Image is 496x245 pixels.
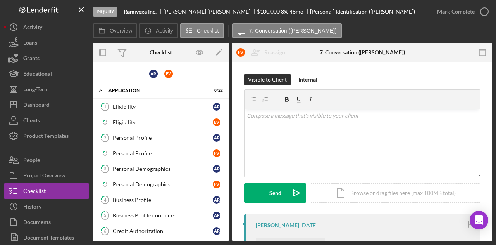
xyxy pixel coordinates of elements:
[232,45,293,60] button: EVReassign
[213,212,220,219] div: A R
[4,152,89,168] button: People
[4,168,89,183] button: Project Overview
[4,128,89,144] button: Product Templates
[149,70,158,78] div: A R
[97,223,225,239] a: 6Credit AuthorizationAR
[93,7,117,17] div: Inquiry
[113,119,213,125] div: Eligibility
[104,213,106,218] tspan: 5
[110,28,132,34] label: Overview
[213,227,220,235] div: A R
[289,9,303,15] div: 48 mo
[113,150,213,156] div: Personal Profile
[232,23,342,38] button: 7. Conversation ([PERSON_NAME])
[197,28,219,34] label: Checklist
[104,135,106,140] tspan: 2
[437,4,475,19] div: Mark Complete
[249,28,337,34] label: 7. Conversation ([PERSON_NAME])
[23,35,37,52] div: Loans
[4,50,89,66] button: Grants
[23,214,51,232] div: Documents
[23,199,41,216] div: History
[213,165,220,173] div: A R
[244,183,306,203] button: Send
[23,183,46,201] div: Checklist
[281,9,288,15] div: 8 %
[150,49,172,56] div: Checklist
[470,211,488,229] div: Open Intercom Messenger
[248,74,287,85] div: Visible to Client
[104,166,106,171] tspan: 3
[256,222,299,228] div: [PERSON_NAME]
[4,19,89,35] a: Activity
[310,9,415,15] div: [Personal] Identification ([PERSON_NAME])
[300,222,317,228] time: 2025-10-01 18:51
[269,183,281,203] div: Send
[4,82,89,97] a: Long-Term
[104,228,107,233] tspan: 6
[113,104,213,110] div: Eligibility
[236,48,245,57] div: E V
[113,135,213,141] div: Personal Profile
[4,199,89,214] button: History
[23,19,42,37] div: Activity
[97,130,225,146] a: 2Personal ProfileAR
[113,197,213,203] div: Business Profile
[156,28,173,34] label: Activity
[180,23,224,38] button: Checklist
[163,9,257,15] div: [PERSON_NAME] [PERSON_NAME]
[113,166,213,172] div: Personal Demographics
[23,97,50,115] div: Dashboard
[320,49,405,56] div: 7. Conversation ([PERSON_NAME])
[104,104,106,109] tspan: 1
[139,23,178,38] button: Activity
[4,35,89,50] button: Loans
[97,208,225,223] a: 5Business Profile continuedAR
[23,66,52,83] div: Educational
[93,23,137,38] button: Overview
[104,197,107,202] tspan: 4
[4,183,89,199] button: Checklist
[164,70,173,78] div: E V
[294,74,321,85] button: Internal
[97,161,225,177] a: 3Personal DemographicsAR
[4,113,89,128] button: Clients
[113,181,213,188] div: Personal Demographics
[23,50,40,68] div: Grants
[213,149,220,157] div: E V
[23,113,40,130] div: Clients
[213,103,220,111] div: A R
[113,212,213,219] div: Business Profile continued
[97,177,225,192] a: Personal DemographicsEV
[23,152,40,170] div: People
[23,128,69,146] div: Product Templates
[4,66,89,82] button: Educational
[213,196,220,204] div: A R
[298,74,317,85] div: Internal
[4,214,89,230] button: Documents
[4,97,89,113] button: Dashboard
[113,228,213,234] div: Credit Authorization
[97,146,225,161] a: Personal ProfileEV
[213,134,220,142] div: A R
[209,88,223,93] div: 0 / 22
[97,192,225,208] a: 4Business ProfileAR
[264,45,285,60] div: Reassign
[97,115,225,130] a: EligibilityEV
[429,4,492,19] button: Mark Complete
[213,118,220,126] div: E V
[108,88,203,93] div: Application
[244,74,291,85] button: Visible to Client
[23,168,65,185] div: Project Overview
[97,99,225,115] a: 1EligibilityAR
